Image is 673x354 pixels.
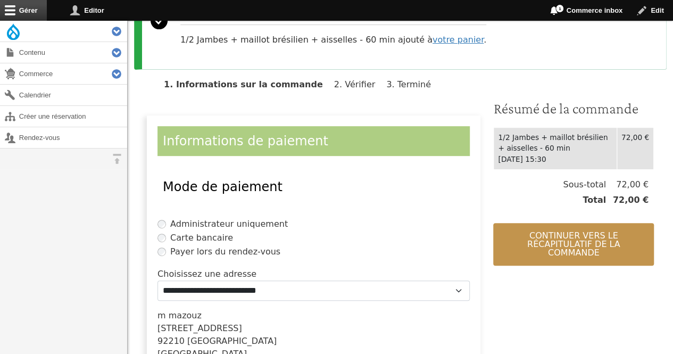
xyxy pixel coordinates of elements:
[606,194,649,207] span: 72,00 €
[433,35,484,45] a: votre panier
[583,194,606,207] span: Total
[386,79,439,89] li: Terminé
[157,336,185,346] span: 92210
[170,245,280,258] label: Payer lors du rendez-vous
[498,132,612,154] div: 1/2 Jambes + maillot brésilien + aisselles - 60 min
[163,179,283,194] span: Mode de paiement
[563,178,606,191] span: Sous-total
[169,310,202,320] span: mazouz
[164,79,331,89] li: Informations sur la commande
[163,134,328,149] span: Informations de paiement
[606,178,649,191] span: 72,00 €
[334,79,384,89] li: Vérifier
[106,149,127,169] button: Orientation horizontale
[170,232,233,244] label: Carte bancaire
[157,268,256,281] label: Choisissez une adresse
[157,323,242,333] span: [STREET_ADDRESS]
[157,310,166,320] span: m
[555,4,564,13] span: 1
[493,100,654,118] h3: Résumé de la commande
[617,127,653,169] td: 72,00 €
[498,155,546,163] time: [DATE] 15:30
[187,336,277,346] span: [GEOGRAPHIC_DATA]
[170,218,288,230] label: Administrateur uniquement
[493,223,654,266] button: Continuer vers le récapitulatif de la commande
